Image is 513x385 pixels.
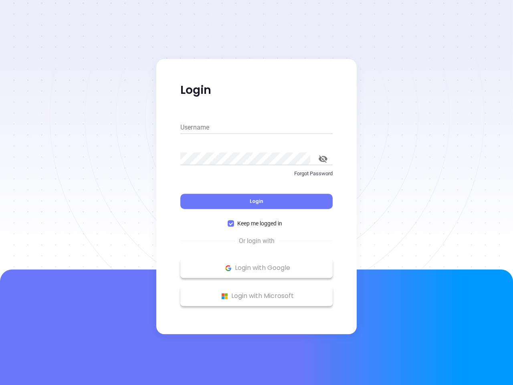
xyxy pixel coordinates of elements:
span: Login [250,198,263,205]
a: Forgot Password [180,170,333,184]
span: Or login with [235,236,279,246]
button: toggle password visibility [313,149,333,168]
button: Login [180,194,333,209]
p: Login with Microsoft [184,290,329,302]
p: Forgot Password [180,170,333,178]
p: Login [180,83,333,97]
button: Microsoft Logo Login with Microsoft [180,286,333,306]
button: Google Logo Login with Google [180,258,333,278]
img: Google Logo [223,263,233,273]
span: Keep me logged in [234,219,285,228]
p: Login with Google [184,262,329,274]
img: Microsoft Logo [220,291,230,301]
